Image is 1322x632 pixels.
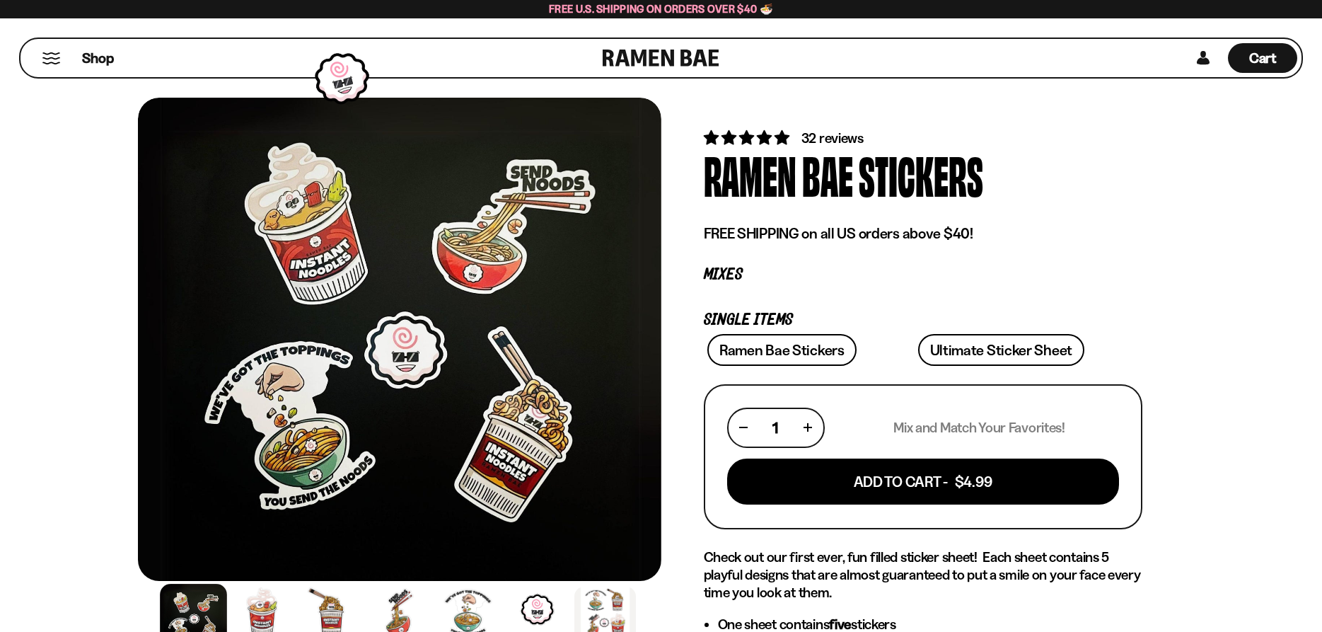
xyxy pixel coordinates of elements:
div: Stickers [859,148,983,201]
span: Shop [82,49,114,68]
p: Mix and Match Your Favorites! [893,419,1065,437]
div: Bae [802,148,853,201]
p: FREE SHIPPING on all US orders above $40! [704,224,1142,243]
p: Mixes [704,268,1142,282]
button: Add To Cart - $4.99 [727,459,1119,505]
div: Ramen [704,148,796,201]
span: Free U.S. Shipping on Orders over $40 🍜 [549,2,773,16]
a: Ultimate Sticker Sheet [918,334,1084,366]
p: Check out our first ever, fun filled sticker sheet! Each sheet contains 5 playful designs that ar... [704,548,1142,602]
a: Shop [82,43,114,73]
span: Cart [1249,50,1277,67]
p: Single Items [704,314,1142,327]
span: 4.75 stars [704,129,792,146]
button: Mobile Menu Trigger [42,52,61,64]
span: 1 [772,419,778,437]
span: 32 reviews [801,130,864,146]
a: Cart [1228,39,1297,77]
